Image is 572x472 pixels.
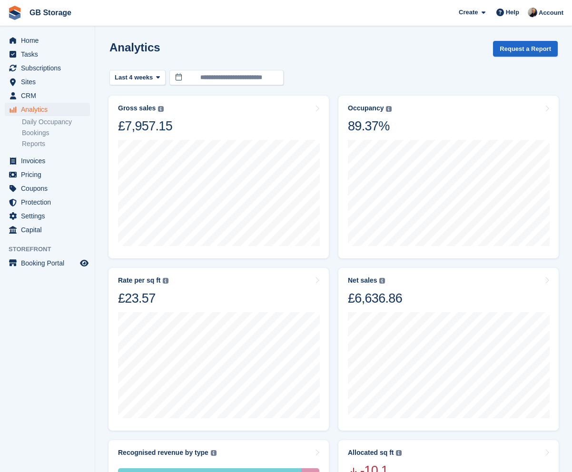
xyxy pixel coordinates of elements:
[396,450,402,456] img: icon-info-grey-7440780725fd019a000dd9b08b2336e03edf1995a4989e88bcd33f0948082b44.svg
[118,290,168,306] div: £23.57
[348,290,402,306] div: £6,636.86
[9,245,95,254] span: Storefront
[21,61,78,75] span: Subscriptions
[21,168,78,181] span: Pricing
[348,118,392,134] div: 89.37%
[5,154,90,167] a: menu
[5,61,90,75] a: menu
[459,8,478,17] span: Create
[5,256,90,270] a: menu
[163,278,168,284] img: icon-info-grey-7440780725fd019a000dd9b08b2336e03edf1995a4989e88bcd33f0948082b44.svg
[21,75,78,88] span: Sites
[21,89,78,102] span: CRM
[506,8,519,17] span: Help
[22,139,90,148] a: Reports
[21,256,78,270] span: Booking Portal
[5,34,90,47] a: menu
[5,196,90,209] a: menu
[5,75,90,88] a: menu
[21,196,78,209] span: Protection
[5,168,90,181] a: menu
[158,106,164,112] img: icon-info-grey-7440780725fd019a000dd9b08b2336e03edf1995a4989e88bcd33f0948082b44.svg
[211,450,217,456] img: icon-info-grey-7440780725fd019a000dd9b08b2336e03edf1995a4989e88bcd33f0948082b44.svg
[348,276,377,285] div: Net sales
[118,276,160,285] div: Rate per sq ft
[26,5,75,20] a: GB Storage
[386,106,392,112] img: icon-info-grey-7440780725fd019a000dd9b08b2336e03edf1995a4989e88bcd33f0948082b44.svg
[5,223,90,236] a: menu
[5,209,90,223] a: menu
[109,70,166,86] button: Last 4 weeks
[79,257,90,269] a: Preview store
[348,104,384,112] div: Occupancy
[493,41,558,57] button: Request a Report
[21,48,78,61] span: Tasks
[21,182,78,195] span: Coupons
[109,41,160,54] h2: Analytics
[118,118,172,134] div: £7,957.15
[22,128,90,138] a: Bookings
[22,118,90,127] a: Daily Occupancy
[118,104,156,112] div: Gross sales
[21,34,78,47] span: Home
[8,6,22,20] img: stora-icon-8386f47178a22dfd0bd8f6a31ec36ba5ce8667c1dd55bd0f319d3a0aa187defe.svg
[118,449,208,457] div: Recognised revenue by type
[539,8,563,18] span: Account
[5,182,90,195] a: menu
[115,73,153,82] span: Last 4 weeks
[21,223,78,236] span: Capital
[21,154,78,167] span: Invoices
[348,449,394,457] div: Allocated sq ft
[379,278,385,284] img: icon-info-grey-7440780725fd019a000dd9b08b2336e03edf1995a4989e88bcd33f0948082b44.svg
[528,8,537,17] img: Karl Walker
[21,103,78,116] span: Analytics
[5,89,90,102] a: menu
[21,209,78,223] span: Settings
[5,48,90,61] a: menu
[5,103,90,116] a: menu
